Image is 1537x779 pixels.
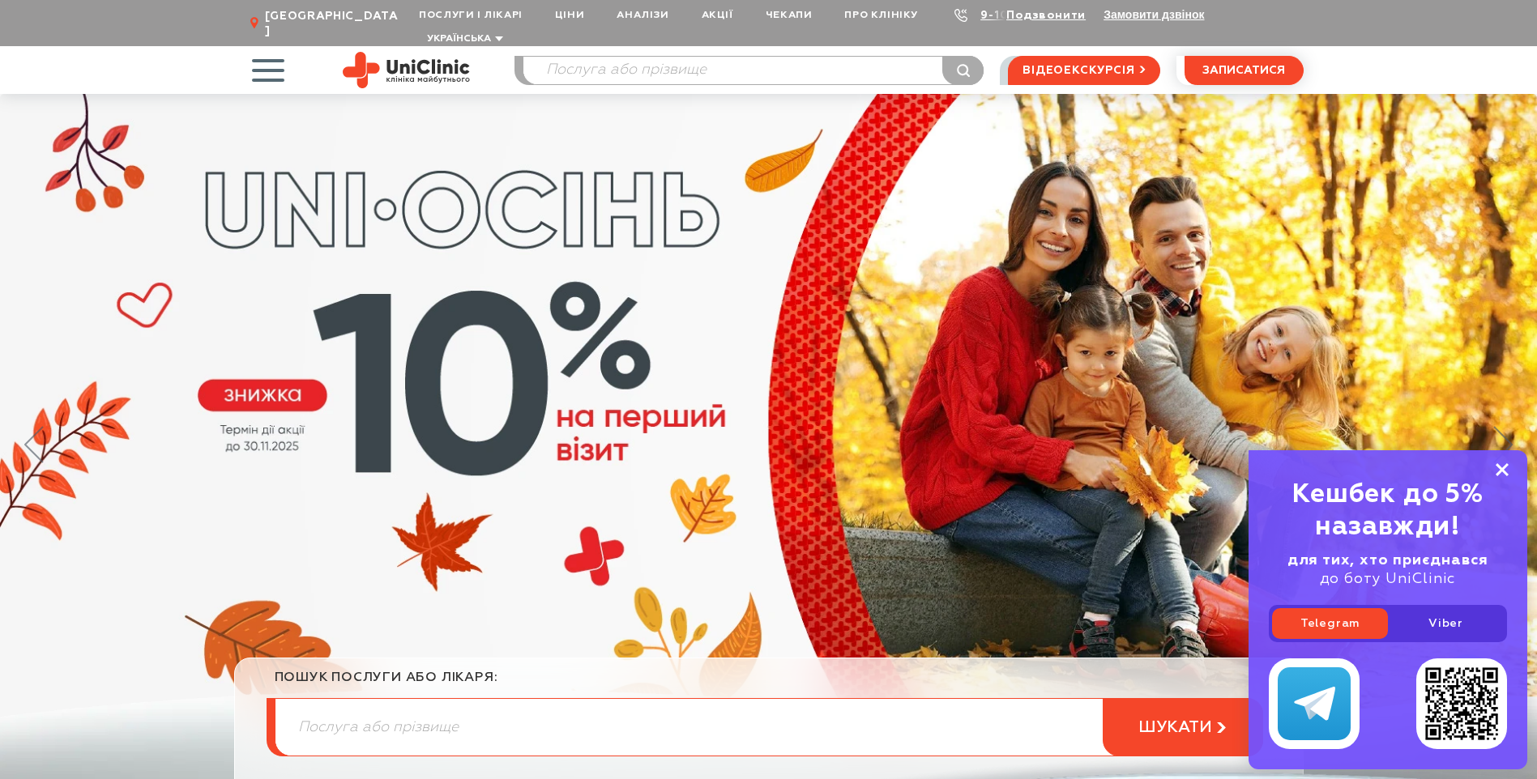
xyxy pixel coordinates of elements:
[1008,56,1159,85] a: відеоекскурсія
[1388,608,1504,639] a: Viber
[523,57,984,84] input: Послуга або прізвище
[980,10,1016,21] a: 9-103
[1269,479,1507,543] div: Кешбек до 5% назавжди!
[1287,553,1488,568] b: для тих, хто приєднався
[1185,56,1304,85] button: записатися
[275,670,1263,698] div: пошук послуги або лікаря:
[423,33,503,45] button: Українська
[1006,10,1086,21] a: Подзвонити
[1138,717,1212,738] span: шукати
[1104,8,1204,21] button: Замовити дзвінок
[275,699,1262,756] input: Послуга або прізвище
[1103,698,1263,756] button: шукати
[1269,551,1507,589] div: до боту UniClinic
[1272,608,1388,639] a: Telegram
[265,9,403,38] span: [GEOGRAPHIC_DATA]
[1202,65,1285,76] span: записатися
[343,52,470,88] img: Uniclinic
[427,34,491,44] span: Українська
[1023,57,1134,84] span: відеоекскурсія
